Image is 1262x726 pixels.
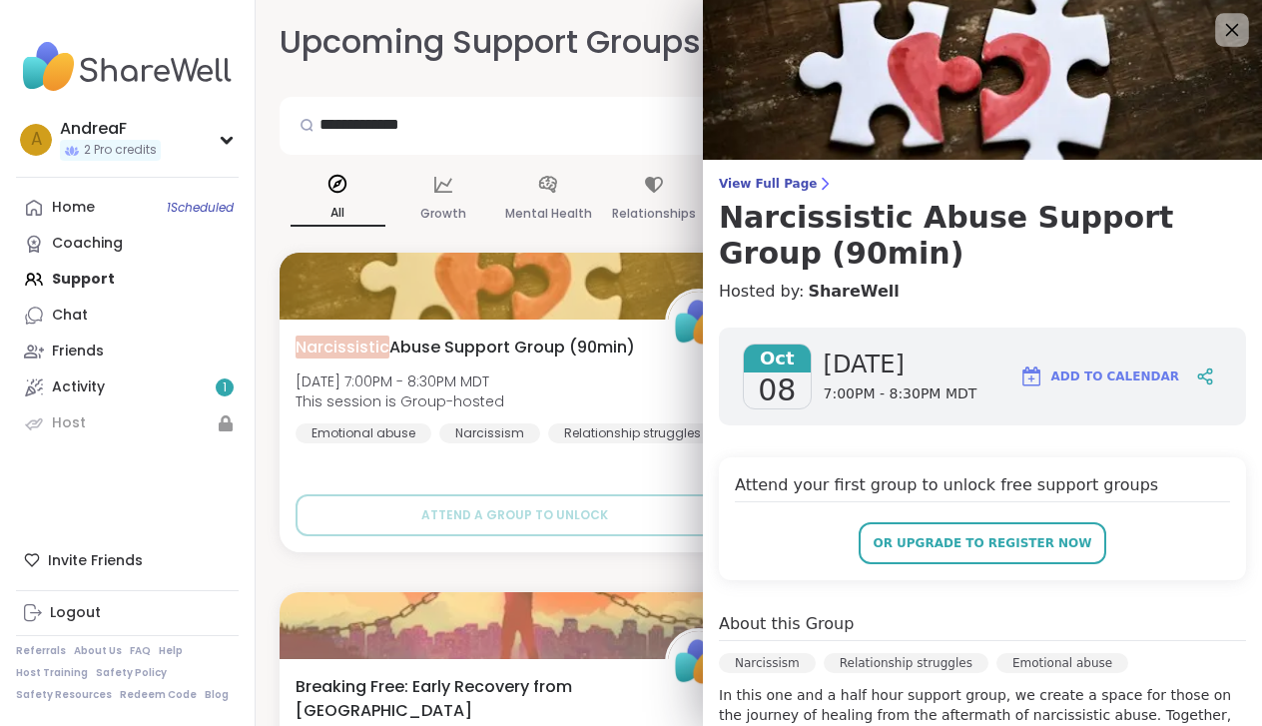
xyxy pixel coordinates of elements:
[280,20,701,65] h2: Upcoming Support Groups
[808,280,899,304] a: ShareWell
[612,202,696,226] p: Relationships
[16,334,239,369] a: Friends
[16,595,239,631] a: Logout
[52,234,123,254] div: Coaching
[296,336,389,359] span: Narcissistic
[96,666,167,680] a: Safety Policy
[52,198,95,218] div: Home
[16,369,239,405] a: Activity1
[16,405,239,441] a: Host
[719,280,1246,304] h4: Hosted by:
[60,118,161,140] div: AndreaF
[548,423,717,443] div: Relationship struggles
[16,190,239,226] a: Home1Scheduled
[824,653,988,673] div: Relationship struggles
[291,201,385,227] p: All
[167,200,234,216] span: 1 Scheduled
[296,391,504,411] span: This session is Group-hosted
[16,644,66,658] a: Referrals
[16,32,239,102] img: ShareWell Nav Logo
[52,377,105,397] div: Activity
[420,202,466,226] p: Growth
[296,423,431,443] div: Emotional abuse
[130,644,151,658] a: FAQ
[719,612,854,636] h4: About this Group
[873,534,1091,552] span: or upgrade to register now
[74,644,122,658] a: About Us
[31,127,42,153] span: A
[16,226,239,262] a: Coaching
[16,666,88,680] a: Host Training
[52,413,86,433] div: Host
[16,542,239,578] div: Invite Friends
[744,345,811,372] span: Oct
[758,372,796,408] span: 08
[1010,353,1188,400] button: Add to Calendar
[52,342,104,362] div: Friends
[859,522,1106,564] button: or upgrade to register now
[52,306,88,326] div: Chat
[719,200,1246,272] h3: Narcissistic Abuse Support Group (90min)
[824,384,977,404] span: 7:00PM - 8:30PM MDT
[719,176,1246,192] span: View Full Page
[505,202,592,226] p: Mental Health
[296,675,643,723] span: Breaking Free: Early Recovery from [GEOGRAPHIC_DATA]
[296,371,504,391] span: [DATE] 7:00PM - 8:30PM MDT
[996,653,1128,673] div: Emotional abuse
[668,631,730,693] img: ShareWell
[159,644,183,658] a: Help
[1051,367,1179,385] span: Add to Calendar
[1019,364,1043,388] img: ShareWell Logomark
[205,688,229,702] a: Blog
[296,336,635,360] span: Abuse Support Group (90min)
[50,603,101,623] div: Logout
[223,379,227,396] span: 1
[439,423,540,443] div: Narcissism
[719,653,816,673] div: Narcissism
[668,292,730,354] img: ShareWell
[84,142,157,159] span: 2 Pro credits
[120,688,197,702] a: Redeem Code
[735,473,1230,502] h4: Attend your first group to unlock free support groups
[16,298,239,334] a: Chat
[719,176,1246,272] a: View Full PageNarcissistic Abuse Support Group (90min)
[824,349,977,380] span: [DATE]
[296,494,733,536] button: Attend a group to unlock
[421,506,608,524] span: Attend a group to unlock
[16,688,112,702] a: Safety Resources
